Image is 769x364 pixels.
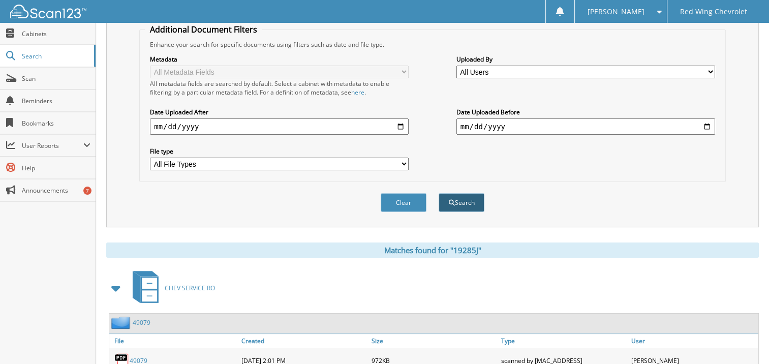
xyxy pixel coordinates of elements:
div: Matches found for "19285J" [106,242,759,258]
label: File type [150,147,409,156]
input: start [150,118,409,135]
span: Search [22,52,89,60]
div: 7 [83,187,91,195]
div: All metadata fields are searched by default. Select a cabinet with metadata to enable filtering b... [150,79,409,97]
legend: Additional Document Filters [145,24,262,35]
div: Enhance your search for specific documents using filters such as date and file type. [145,40,720,49]
label: Date Uploaded Before [456,108,715,116]
label: Uploaded By [456,55,715,64]
a: Size [369,334,499,348]
a: Type [499,334,628,348]
button: Search [439,193,484,212]
span: Cabinets [22,29,90,38]
span: Announcements [22,186,90,195]
button: Clear [381,193,426,212]
a: CHEV SERVICE RO [127,268,215,308]
img: scan123-logo-white.svg [10,5,86,18]
span: User Reports [22,141,83,150]
a: User [629,334,758,348]
span: Bookmarks [22,119,90,128]
span: Reminders [22,97,90,105]
span: Red Wing Chevrolet [680,9,747,15]
a: here [351,88,364,97]
label: Metadata [150,55,409,64]
span: Help [22,164,90,172]
a: 49079 [133,318,150,327]
img: folder2.png [111,316,133,329]
span: Scan [22,74,90,83]
a: Created [239,334,368,348]
label: Date Uploaded After [150,108,409,116]
span: CHEV SERVICE RO [165,284,215,292]
input: end [456,118,715,135]
span: [PERSON_NAME] [588,9,644,15]
a: File [109,334,239,348]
